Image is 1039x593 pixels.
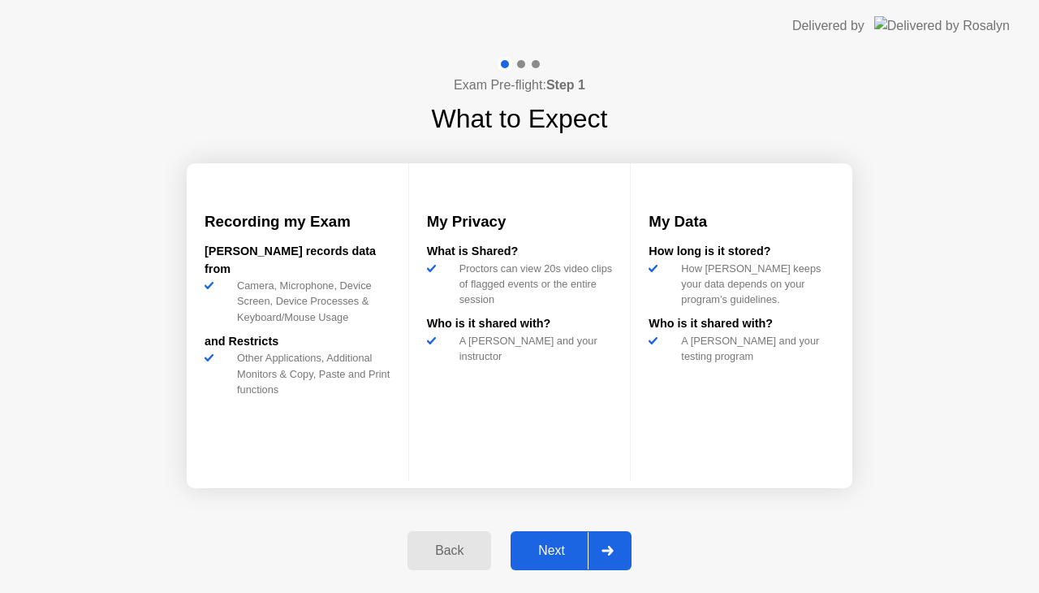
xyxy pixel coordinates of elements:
[874,16,1010,35] img: Delivered by Rosalyn
[649,243,834,261] div: How long is it stored?
[231,350,390,397] div: Other Applications, Additional Monitors & Copy, Paste and Print functions
[427,210,613,233] h3: My Privacy
[675,333,834,364] div: A [PERSON_NAME] and your testing program
[407,531,491,570] button: Back
[453,261,613,308] div: Proctors can view 20s video clips of flagged events or the entire session
[231,278,390,325] div: Camera, Microphone, Device Screen, Device Processes & Keyboard/Mouse Usage
[412,543,486,558] div: Back
[546,78,585,92] b: Step 1
[515,543,588,558] div: Next
[675,261,834,308] div: How [PERSON_NAME] keeps your data depends on your program’s guidelines.
[792,16,864,36] div: Delivered by
[427,243,613,261] div: What is Shared?
[205,243,390,278] div: [PERSON_NAME] records data from
[205,210,390,233] h3: Recording my Exam
[649,210,834,233] h3: My Data
[427,315,613,333] div: Who is it shared with?
[432,99,608,138] h1: What to Expect
[454,76,585,95] h4: Exam Pre-flight:
[511,531,632,570] button: Next
[649,315,834,333] div: Who is it shared with?
[205,333,390,351] div: and Restricts
[453,333,613,364] div: A [PERSON_NAME] and your instructor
